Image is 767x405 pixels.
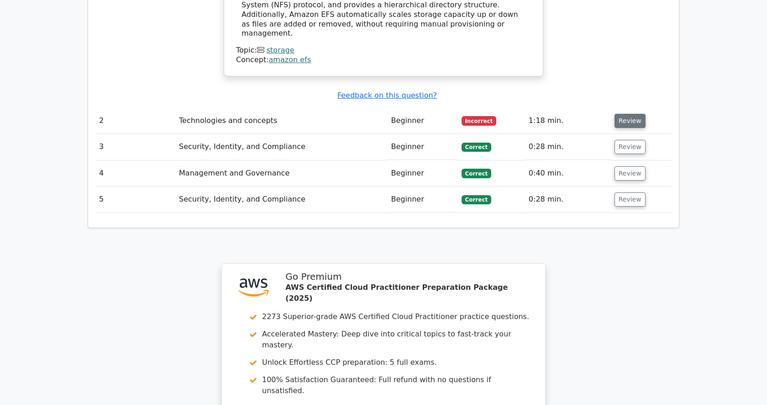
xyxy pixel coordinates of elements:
td: Management and Governance [175,160,388,187]
td: 5 [95,187,175,213]
div: Concept: [236,55,531,65]
td: Security, Identity, and Compliance [175,134,388,160]
td: 4 [95,160,175,187]
td: Technologies and concepts [175,108,388,134]
span: Incorrect [462,116,497,125]
td: 0:28 min. [525,134,611,160]
td: Security, Identity, and Compliance [175,187,388,213]
td: 2 [95,108,175,134]
td: Beginner [388,160,458,187]
td: 0:40 min. [525,160,611,187]
span: Correct [462,169,491,178]
td: Beginner [388,108,458,134]
a: Feedback on this question? [337,91,437,100]
td: Beginner [388,134,458,160]
a: amazon efs [269,55,311,64]
div: Topic: [236,46,531,55]
button: Review [615,192,646,207]
td: 0:28 min. [525,187,611,213]
span: Correct [462,195,491,204]
td: 1:18 min. [525,108,611,134]
button: Review [615,114,646,128]
span: Correct [462,143,491,152]
a: storage [267,46,294,54]
button: Review [615,166,646,181]
td: Beginner [388,187,458,213]
td: 3 [95,134,175,160]
button: Review [615,140,646,154]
